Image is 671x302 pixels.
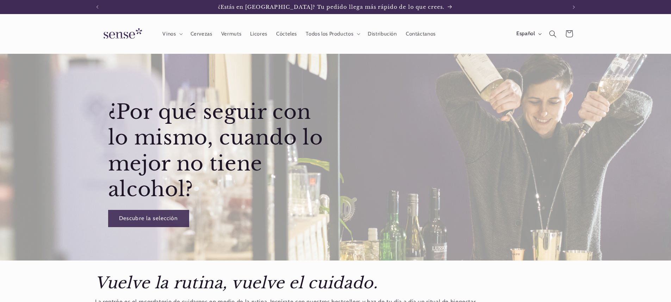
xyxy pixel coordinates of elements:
span: Vinos [162,31,176,37]
a: Cócteles [272,26,301,41]
span: Vermuts [221,31,241,37]
button: Español [512,27,545,41]
a: Descubre la selección [108,210,189,227]
a: Cervezas [186,26,217,41]
h2: ¿Por qué seguir con lo mismo, cuando lo mejor no tiene alcohol? [108,99,334,203]
span: Cócteles [276,31,297,37]
img: Sense [95,24,148,44]
span: Contáctanos [406,31,436,37]
a: Sense [92,21,151,47]
a: Contáctanos [401,26,440,41]
span: Español [516,30,535,38]
span: Licores [250,31,267,37]
span: ¿Estás en [GEOGRAPHIC_DATA]? Tu pedido llega más rápido de lo que crees. [218,4,445,10]
a: Distribución [364,26,402,41]
span: Distribución [368,31,397,37]
span: Todos los Productos [306,31,353,37]
span: Cervezas [191,31,212,37]
a: Vermuts [217,26,246,41]
a: Licores [246,26,272,41]
summary: Vinos [158,26,186,41]
summary: Todos los Productos [302,26,364,41]
summary: Búsqueda [545,26,561,42]
em: Vuelve la rutina, vuelve el cuidado. [95,273,378,293]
